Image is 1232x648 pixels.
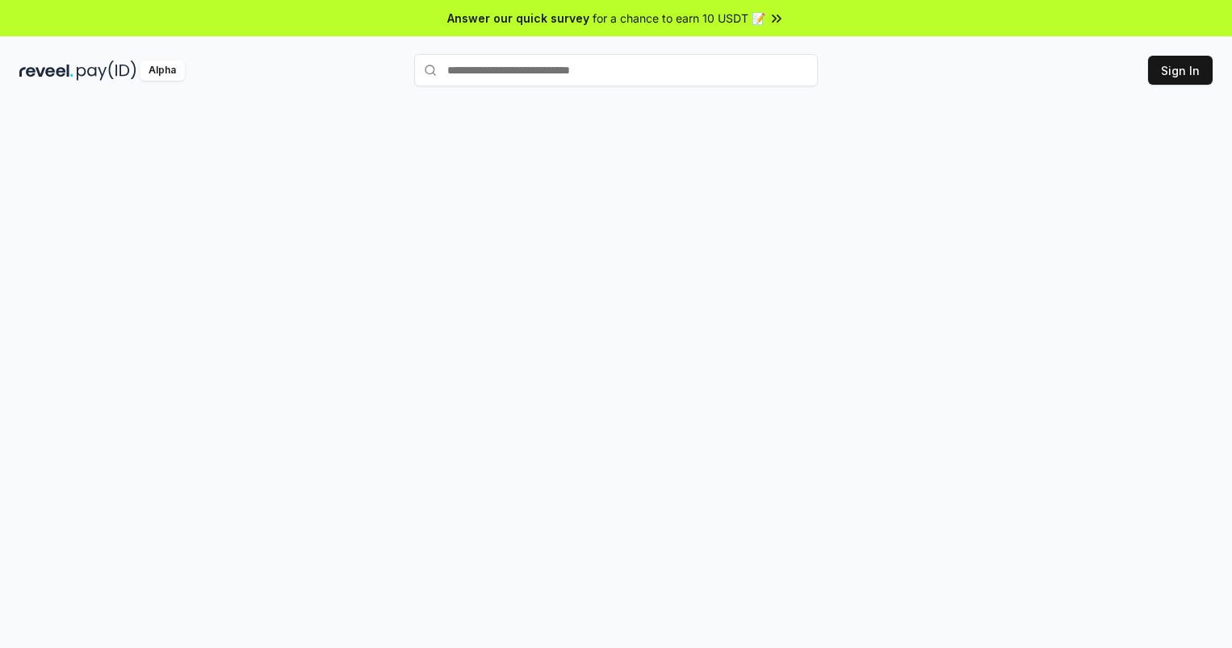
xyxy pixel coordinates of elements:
span: for a chance to earn 10 USDT 📝 [593,10,765,27]
span: Answer our quick survey [447,10,589,27]
img: reveel_dark [19,61,73,81]
img: pay_id [77,61,136,81]
button: Sign In [1148,56,1213,85]
div: Alpha [140,61,185,81]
